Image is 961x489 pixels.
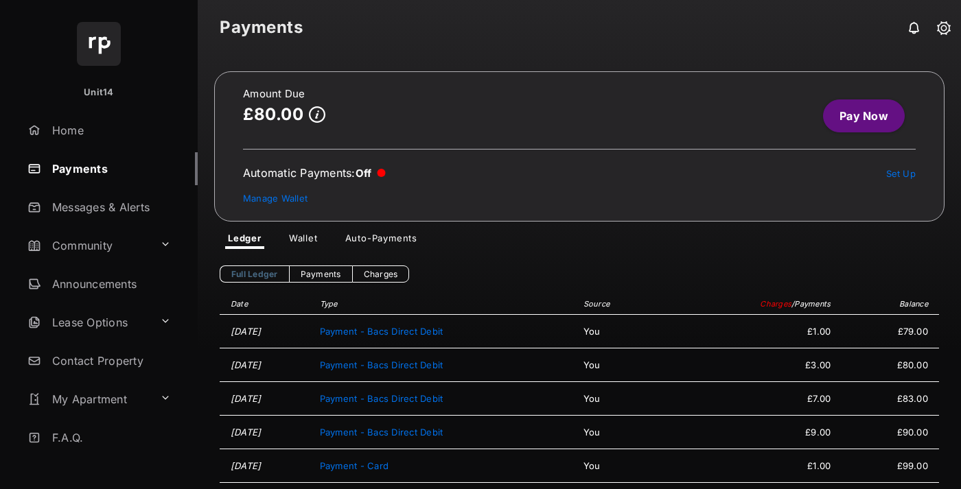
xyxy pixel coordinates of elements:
[682,460,831,471] span: £1.00
[22,267,198,300] a: Announcements
[837,315,939,348] td: £79.00
[22,114,198,147] a: Home
[837,348,939,382] td: £80.00
[243,88,325,99] h2: Amount Due
[577,449,675,483] td: You
[243,105,303,123] p: £80.00
[577,382,675,416] td: You
[682,427,831,438] span: £9.00
[22,191,198,224] a: Messages & Alerts
[22,306,154,339] a: Lease Options
[682,326,831,337] span: £1.00
[320,359,443,370] span: Payment - Bacs Direct Debit
[220,294,313,315] th: Date
[313,294,577,315] th: Type
[334,232,428,249] a: Auto-Payments
[77,22,121,66] img: svg+xml;base64,PHN2ZyB4bWxucz0iaHR0cDovL3d3dy53My5vcmcvMjAwMC9zdmciIHdpZHRoPSI2NCIgaGVpZ2h0PSI2NC...
[278,232,329,249] a: Wallet
[886,168,916,179] a: Set Up
[356,167,372,180] span: Off
[837,449,939,483] td: £99.00
[22,344,198,377] a: Contact Property
[22,152,198,185] a: Payments
[320,460,389,471] span: Payment - Card
[682,393,831,404] span: £7.00
[577,416,675,449] td: You
[320,326,443,337] span: Payment - Bacs Direct Debit
[682,359,831,370] span: £3.00
[289,265,352,283] a: Payments
[837,382,939,416] td: £83.00
[22,421,198,454] a: F.A.Q.
[577,315,675,348] td: You
[84,86,114,99] p: Unit14
[243,166,386,180] div: Automatic Payments :
[22,229,154,262] a: Community
[217,232,273,249] a: Ledger
[791,299,831,309] span: / Payments
[320,427,443,438] span: Payment - Bacs Direct Debit
[243,193,308,204] a: Manage Wallet
[231,460,262,471] time: [DATE]
[231,326,262,337] time: [DATE]
[577,348,675,382] td: You
[220,265,289,283] a: Full Ledger
[837,416,939,449] td: £90.00
[231,427,262,438] time: [DATE]
[231,393,262,404] time: [DATE]
[220,19,303,36] strong: Payments
[760,299,791,309] span: Charges
[231,359,262,370] time: [DATE]
[577,294,675,315] th: Source
[22,383,154,416] a: My Apartment
[352,265,410,283] a: Charges
[320,393,443,404] span: Payment - Bacs Direct Debit
[837,294,939,315] th: Balance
